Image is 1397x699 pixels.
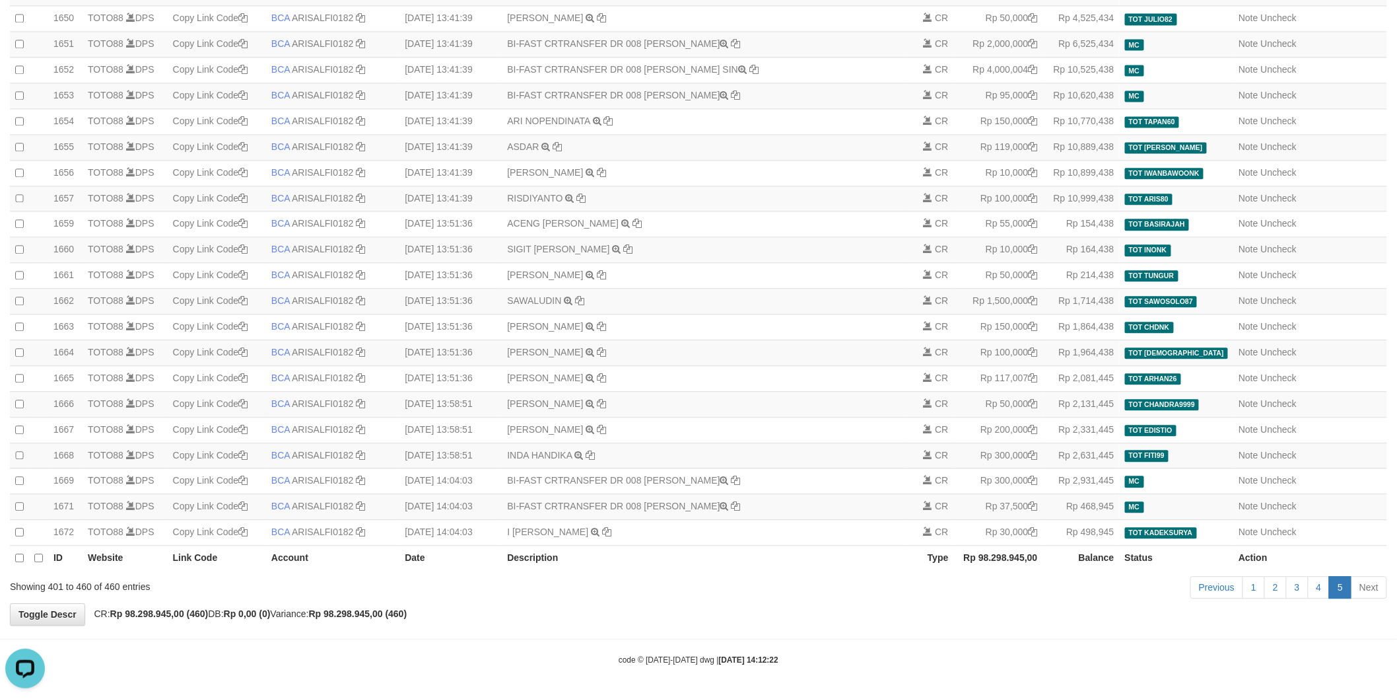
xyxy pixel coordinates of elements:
td: DPS [83,6,168,32]
a: Uncheck [1261,218,1297,229]
a: 1 [1243,576,1265,599]
span: CR [935,295,948,306]
a: ARISALFI0182 [292,295,353,306]
a: TOTO88 [88,193,123,203]
td: DPS [83,186,168,211]
span: CR [935,321,948,332]
span: 1656 [53,167,74,178]
a: I [PERSON_NAME] [507,527,588,537]
td: Rp 10,889,438 [1043,134,1120,160]
a: Copy Rp 30,000 to clipboard [1029,527,1038,537]
a: Copy Rp 10,000 to clipboard [1029,244,1038,254]
a: TOTO88 [88,116,123,126]
a: Copy I KADEK SURYAWAN to clipboard [602,527,611,537]
a: Previous [1190,576,1243,599]
a: Copy Rp 50,000 to clipboard [1029,398,1038,409]
a: Note [1239,321,1258,332]
a: Copy Rp 50,000 to clipboard [1029,270,1038,280]
a: Note [1239,167,1258,178]
a: Copy Link Code [173,38,248,49]
span: TOT SAWOSOLO87 [1125,296,1198,307]
a: Toggle Descr [10,603,85,626]
td: Rp 100,000 [954,186,1043,211]
a: Copy ARISALFI0182 to clipboard [356,244,365,254]
span: BCA [271,270,290,280]
span: BCA [271,64,290,75]
a: TOTO88 [88,501,123,511]
span: BCA [271,116,290,126]
a: Copy ARISALFI0182 to clipboard [356,193,365,203]
a: Copy ACENG AHMAD SUJANA to clipboard [632,218,642,229]
a: [PERSON_NAME] [507,373,583,383]
a: TOTO88 [88,321,123,332]
span: 1657 [53,193,74,203]
a: INDA HANDIKA [507,450,572,460]
a: ARISALFI0182 [292,64,353,75]
td: Rp 10,525,438 [1043,57,1120,83]
a: Copy ARISALFI0182 to clipboard [356,64,365,75]
td: BI-FAST CRTRANSFER DR 008 [PERSON_NAME] [502,83,904,109]
a: ARISALFI0182 [292,38,353,49]
a: [PERSON_NAME] [507,13,583,23]
a: Copy Link Code [173,90,248,100]
span: BCA [271,295,290,306]
a: SIGIT [PERSON_NAME] [507,244,609,254]
td: DPS [83,108,168,134]
a: Copy ARISALFI0182 to clipboard [356,398,365,409]
span: TOT TUNGUR [1125,270,1178,281]
a: Copy Rp 1,500,000 to clipboard [1029,295,1038,306]
a: Copy Link Code [173,116,248,126]
a: Uncheck [1261,398,1297,409]
a: Copy EDI AGUS WIYONO to clipboard [597,347,606,357]
span: CR [935,141,948,152]
span: BCA [271,90,290,100]
a: TOTO88 [88,141,123,152]
td: [DATE] 13:41:39 [399,186,502,211]
a: TOTO88 [88,38,123,49]
td: Rp 50,000 [954,263,1043,289]
td: [DATE] 13:41:39 [399,32,502,57]
a: Copy Rp 55,000 to clipboard [1029,218,1038,229]
a: Copy Link Code [173,475,248,486]
a: Note [1239,141,1258,152]
a: [PERSON_NAME] [507,347,583,357]
a: Copy ANDI YUSMULYADI to clipboard [597,398,606,409]
td: [DATE] 13:41:39 [399,6,502,32]
a: Copy RAFAEL NGADU to clipboard [597,270,606,280]
span: BCA [271,193,290,203]
a: Note [1239,13,1258,23]
span: TOT INONK [1125,244,1171,256]
a: Copy Rp 37,500 to clipboard [1029,501,1038,511]
a: [PERSON_NAME] [507,321,583,332]
a: ARISALFI0182 [292,90,353,100]
td: [DATE] 13:51:36 [399,263,502,289]
a: Copy BI-FAST CRTRANSFER DR 008 MUHAMMAD KHAIRIL I to clipboard [732,501,741,511]
span: 1654 [53,116,74,126]
a: Copy ARISALFI0182 to clipboard [356,13,365,23]
a: TOTO88 [88,450,123,460]
a: Note [1239,244,1258,254]
a: ARISALFI0182 [292,13,353,23]
td: Rp 10,620,438 [1043,83,1120,109]
span: 1661 [53,270,74,280]
td: Rp 6,525,434 [1043,32,1120,57]
a: Copy ARISALFI0182 to clipboard [356,38,365,49]
span: Manually Checked by: asnprima [1125,91,1144,102]
a: Copy ARISALFI0182 to clipboard [356,424,365,435]
span: 1650 [53,13,74,23]
a: Copy Rp 300,000 to clipboard [1029,450,1038,460]
span: BCA [271,244,290,254]
td: DPS [83,211,168,237]
a: TOTO88 [88,13,123,23]
span: TOT BASIRAJAH [1125,219,1190,230]
td: Rp 150,000 [954,108,1043,134]
td: [DATE] 13:41:39 [399,108,502,134]
td: DPS [83,160,168,186]
a: ARISALFI0182 [292,347,353,357]
a: Uncheck [1261,347,1297,357]
span: CR [935,13,948,23]
a: TOTO88 [88,527,123,537]
a: Copy BI-FAST CRTRANSFER DR 008 MARTHEN LUTHER SIN to clipboard [749,64,759,75]
td: [DATE] 13:51:36 [399,211,502,237]
a: Copy SAWALUDIN to clipboard [575,295,584,306]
